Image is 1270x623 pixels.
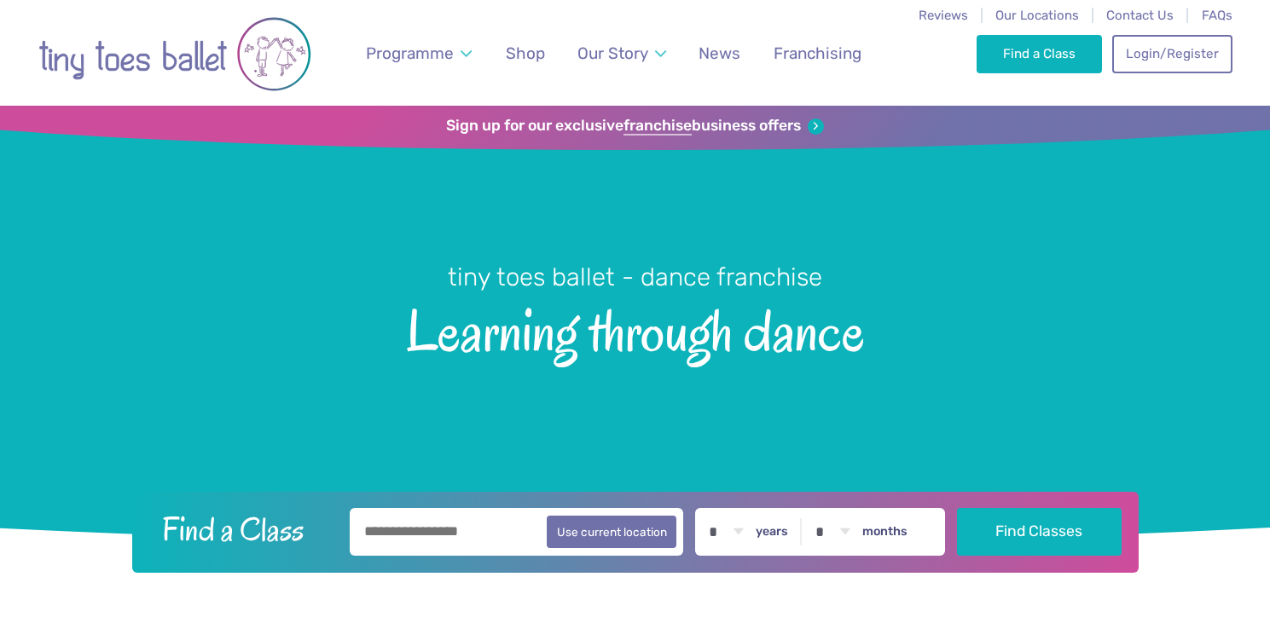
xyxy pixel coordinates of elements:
[862,524,908,539] label: months
[577,43,648,63] span: Our Story
[446,117,824,136] a: Sign up for our exclusivefranchisebusiness offers
[919,8,968,23] a: Reviews
[774,43,861,63] span: Franchising
[995,8,1079,23] a: Our Locations
[448,262,822,291] small: tiny toes ballet - dance franchise
[765,33,869,73] a: Franchising
[357,33,479,73] a: Programme
[148,508,338,551] h2: Find a Class
[1202,8,1232,23] a: FAQs
[977,35,1102,72] a: Find a Class
[756,524,788,539] label: years
[1112,35,1232,72] a: Login/Register
[623,117,692,136] strong: franchise
[497,33,553,73] a: Shop
[699,43,740,63] span: News
[30,294,1240,363] span: Learning through dance
[1106,8,1174,23] a: Contact Us
[691,33,749,73] a: News
[506,43,545,63] span: Shop
[547,516,677,548] button: Use current location
[366,43,454,63] span: Programme
[569,33,674,73] a: Our Story
[957,508,1122,556] button: Find Classes
[38,11,311,97] img: tiny toes ballet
